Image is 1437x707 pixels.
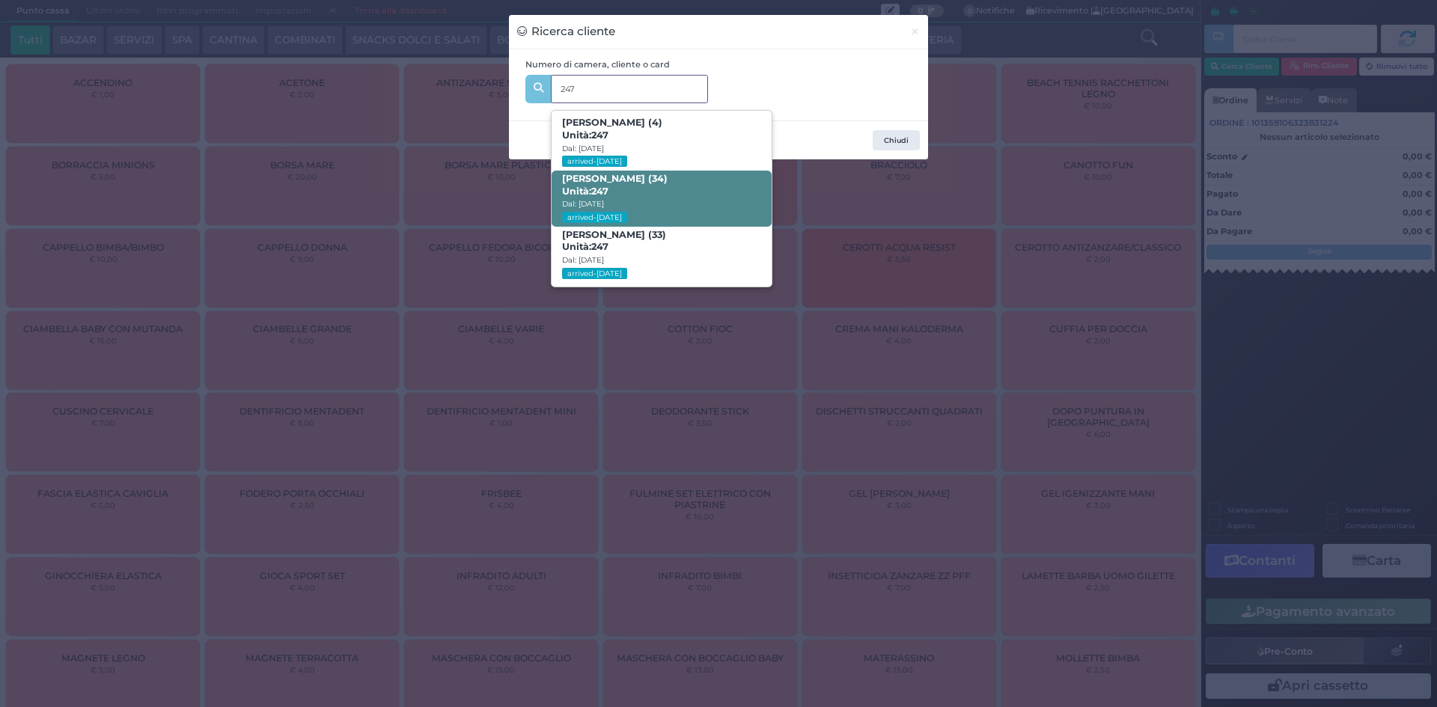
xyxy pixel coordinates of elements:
strong: 247 [591,241,608,252]
button: Chiudi [873,130,920,151]
small: arrived-[DATE] [562,156,626,167]
small: arrived-[DATE] [562,212,626,223]
button: Chiudi [902,15,928,49]
span: Unità: [562,186,608,198]
strong: 247 [591,186,608,197]
span: × [910,23,920,40]
small: arrived-[DATE] [562,268,626,279]
b: [PERSON_NAME] (4) [562,117,662,141]
b: [PERSON_NAME] (33) [562,229,666,253]
b: [PERSON_NAME] (34) [562,173,668,197]
input: Es. 'Mario Rossi', '220' o '108123234234' [551,75,708,103]
span: Unità: [562,241,608,254]
small: Dal: [DATE] [562,255,604,265]
h3: Ricerca cliente [517,23,615,40]
label: Numero di camera, cliente o card [525,58,670,71]
small: Dal: [DATE] [562,144,604,153]
span: Unità: [562,129,608,142]
small: Dal: [DATE] [562,199,604,209]
strong: 247 [591,129,608,141]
